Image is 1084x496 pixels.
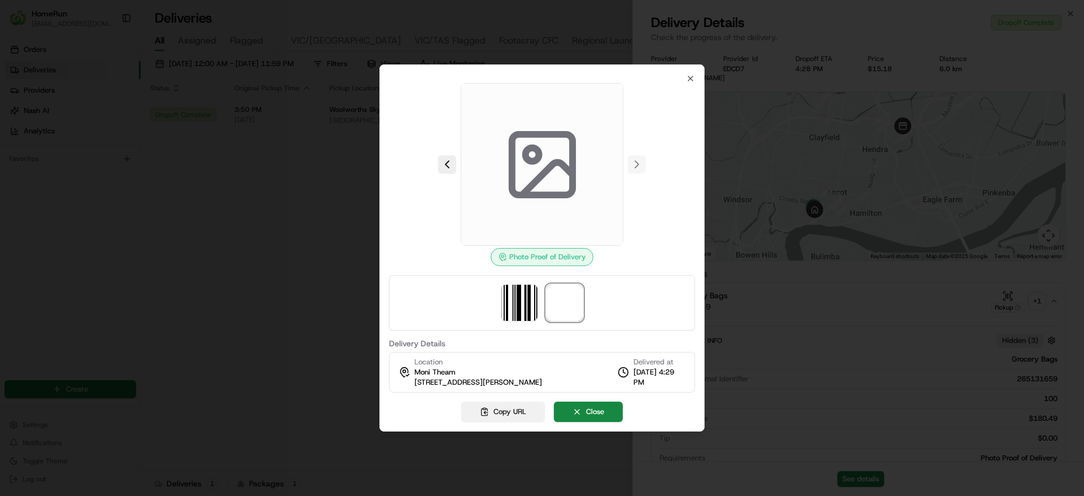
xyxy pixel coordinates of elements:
button: Copy URL [461,402,545,422]
label: Delivery Details [389,340,695,347]
span: [STREET_ADDRESS][PERSON_NAME] [414,377,542,388]
img: barcode_scan_on_pickup image [501,285,537,321]
span: Moni Theam [414,367,456,377]
button: Close [554,402,623,422]
span: Location [414,357,443,367]
span: Delivered at [633,357,685,367]
span: [DATE] 4:29 PM [633,367,685,388]
div: Photo Proof of Delivery [491,248,593,266]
